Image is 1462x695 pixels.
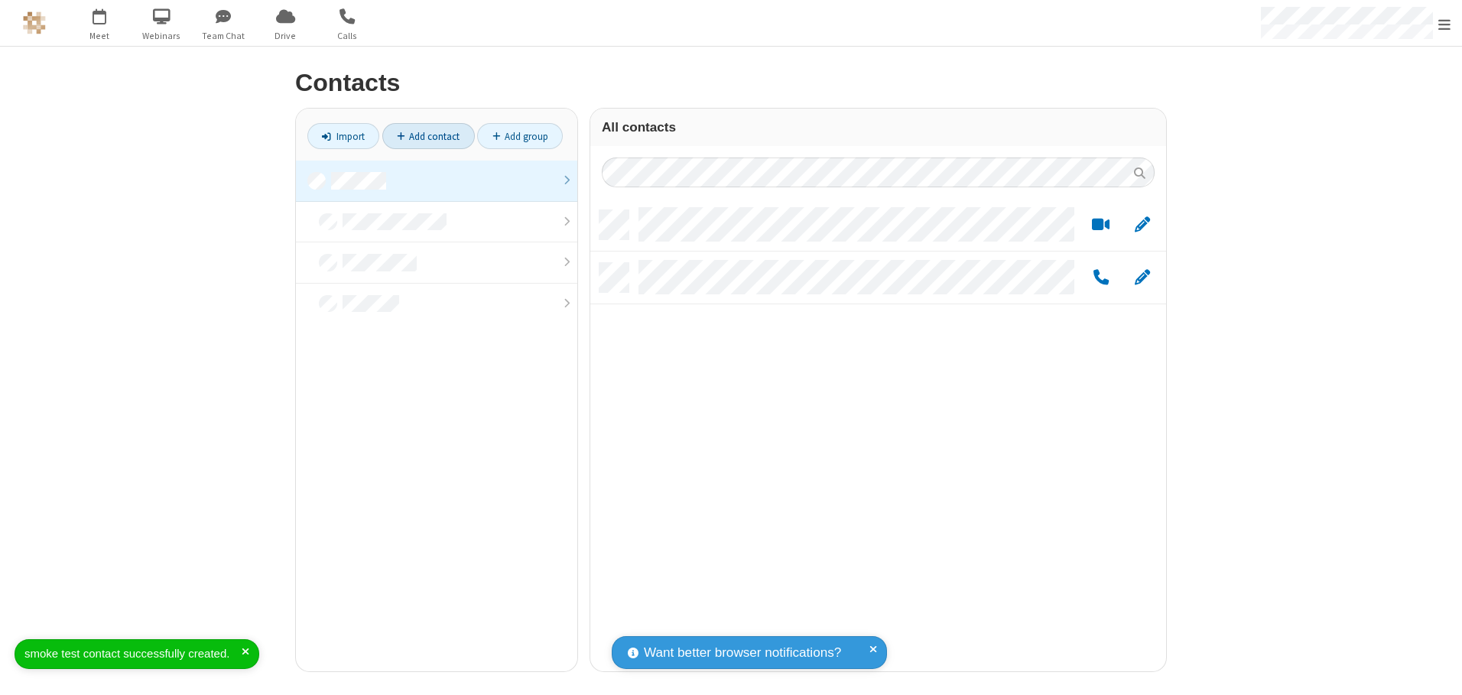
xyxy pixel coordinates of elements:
button: Edit [1127,268,1157,287]
h3: All contacts [602,120,1155,135]
span: Calls [319,29,376,43]
a: Import [307,123,379,149]
div: smoke test contact successfully created. [24,645,242,663]
a: Add group [477,123,563,149]
span: Drive [257,29,314,43]
button: Start a video meeting [1086,216,1116,235]
span: Meet [71,29,128,43]
span: Webinars [133,29,190,43]
h2: Contacts [295,70,1167,96]
button: Call by phone [1086,268,1116,287]
a: Add contact [382,123,475,149]
div: grid [590,199,1166,671]
img: QA Selenium DO NOT DELETE OR CHANGE [23,11,46,34]
button: Edit [1127,216,1157,235]
span: Team Chat [195,29,252,43]
span: Want better browser notifications? [644,643,841,663]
